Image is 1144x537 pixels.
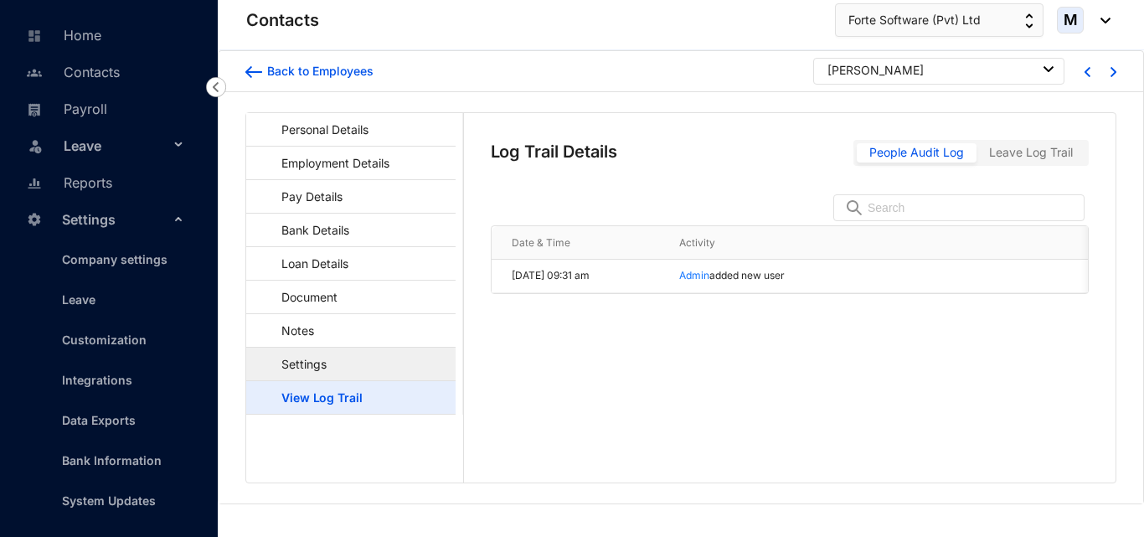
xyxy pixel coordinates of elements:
a: Customization [49,333,147,347]
a: Integrations [49,373,132,387]
a: Bank Information [49,453,162,467]
a: Home [22,27,101,44]
a: Payroll [22,101,107,117]
span: Settings [62,203,169,236]
span: Leave [64,129,169,163]
img: chevron-left-blue.0fda5800d0a05439ff8ddef8047136d5.svg [1085,67,1090,77]
button: Forte Software (Pvt) Ltd [835,3,1044,37]
span: People Audit Log [869,145,964,159]
img: dropdown-black.8e83cc76930a90b1a4fdb6d089b7bf3a.svg [1092,18,1111,23]
p: Contacts [246,8,319,32]
img: home-unselected.a29eae3204392db15eaf.svg [27,28,42,44]
img: up-down-arrow.74152d26bf9780fbf563ca9c90304185.svg [1025,13,1033,28]
a: Leave [49,292,95,307]
a: Bank Details [260,213,355,247]
th: Date & Time [492,226,659,260]
a: Notes [260,313,320,348]
a: System Updates [49,493,156,508]
img: arrow-backward-blue.96c47016eac47e06211658234db6edf5.svg [245,66,262,78]
a: Personal Details [260,112,374,147]
img: dropdown-black.8e83cc76930a90b1a4fdb6d089b7bf3a.svg [1044,66,1054,72]
a: Reports [22,174,112,191]
a: Document [260,280,343,314]
a: Employment Details [260,146,395,180]
li: Payroll [13,90,198,127]
img: leave-unselected.2934df6273408c3f84d9.svg [27,137,44,154]
img: people-unselected.118708e94b43a90eceab.svg [27,65,42,80]
div: Back to Employees [262,63,374,80]
img: search.8ce656024d3affaeffe32e5b30621cb7.svg [844,199,864,216]
input: Search [868,195,1074,220]
a: Loan Details [260,246,354,281]
div: [DATE] 09:31 am [512,263,659,290]
span: M [1064,13,1078,28]
a: Company settings [49,252,167,266]
div: [PERSON_NAME] [827,62,924,79]
img: report-unselected.e6a6b4230fc7da01f883.svg [27,176,42,191]
a: Back to Employees [245,63,374,80]
img: payroll-unselected.b590312f920e76f0c668.svg [27,102,42,117]
a: View Log Trail [260,380,368,415]
span: Leave Log Trail [989,145,1073,159]
img: nav-icon-left.19a07721e4dec06a274f6d07517f07b7.svg [206,77,226,97]
img: settings-unselected.1febfda315e6e19643a1.svg [27,212,42,227]
a: Data Exports [49,413,136,427]
a: Settings [260,347,332,381]
span: Forte Software (Pvt) Ltd [848,11,981,29]
li: Home [13,16,198,53]
a: Contacts [22,64,120,80]
img: chevron-right-blue.16c49ba0fe93ddb13f341d83a2dbca89.svg [1111,67,1116,77]
p: Log Trail Details [491,140,790,163]
li: Contacts [13,53,198,90]
a: Pay Details [260,179,348,214]
a: Admin [679,269,709,281]
li: Reports [13,163,198,200]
